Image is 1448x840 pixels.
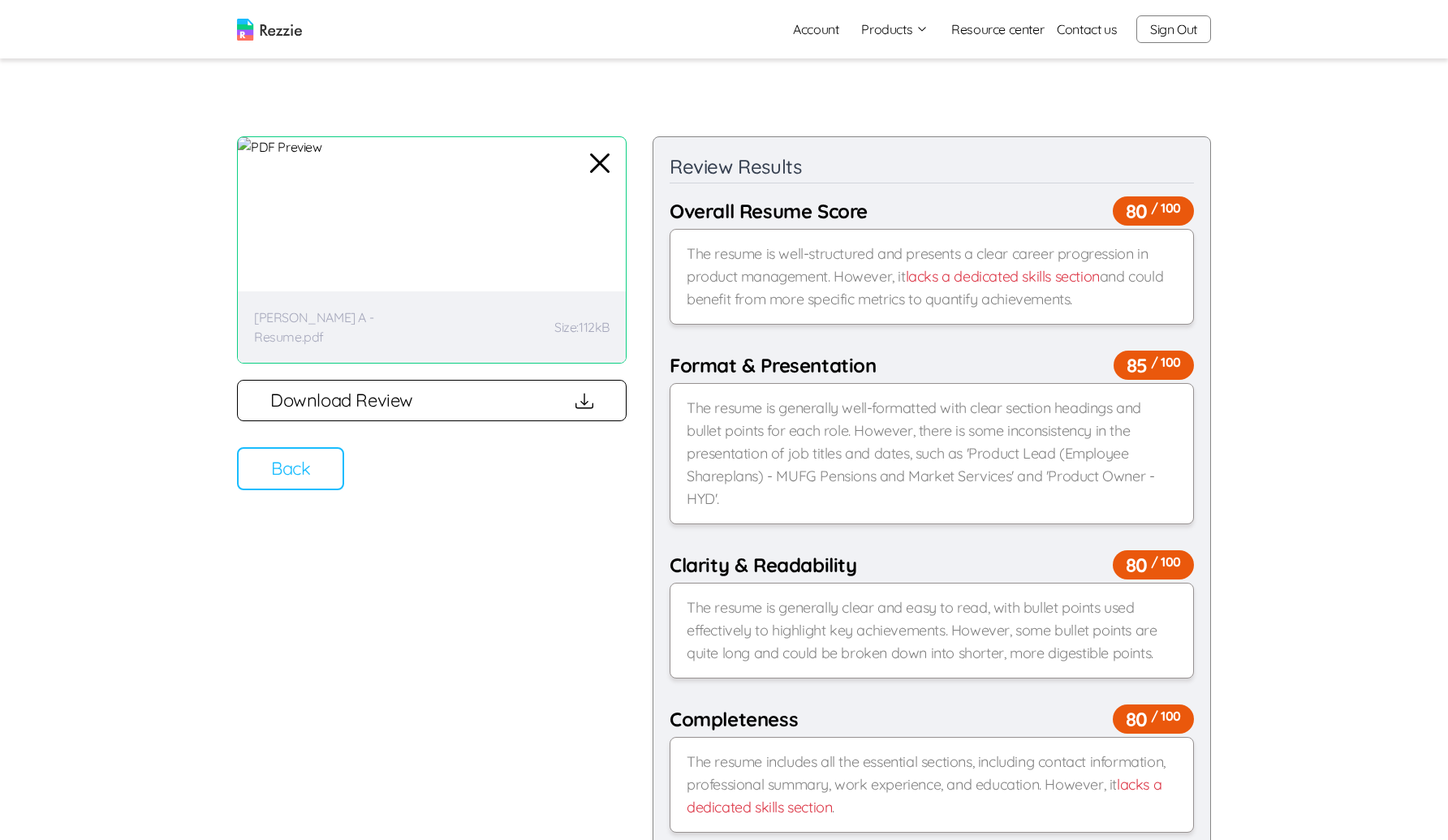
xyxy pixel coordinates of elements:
span: 80 [1113,704,1194,734]
div: The resume is well-structured and presents a clear career progression in product management. Howe... [670,229,1194,325]
div: Review Results [670,153,1194,183]
div: Completeness [670,704,1194,734]
span: 80 [1113,196,1194,226]
div: The resume is generally well-formatted with clear section headings and bullet points for each rol... [670,383,1194,524]
button: Download Review [237,380,627,421]
span: lacks a dedicated skills section [906,267,1100,286]
span: / 100 [1151,552,1181,571]
p: Size: 112kB [554,317,610,337]
a: Account [780,13,851,45]
span: / 100 [1151,352,1181,372]
div: Clarity & Readability [670,550,1194,579]
span: / 100 [1151,198,1181,218]
span: 85 [1114,351,1194,380]
button: Products [861,19,929,39]
a: Contact us [1057,19,1117,39]
p: [PERSON_NAME] A - Resume.pdf [254,308,416,347]
div: Overall Resume Score [670,196,1194,226]
span: / 100 [1151,706,1181,726]
a: Resource center [951,19,1044,39]
div: Format & Presentation [670,351,1194,380]
button: Back [237,447,344,490]
div: The resume is generally clear and easy to read, with bullet points used effectively to highlight ... [670,583,1194,678]
img: logo [237,19,302,41]
span: 80 [1113,550,1194,579]
button: Sign Out [1136,15,1211,43]
div: The resume includes all the essential sections, including contact information, professional summa... [670,737,1194,833]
